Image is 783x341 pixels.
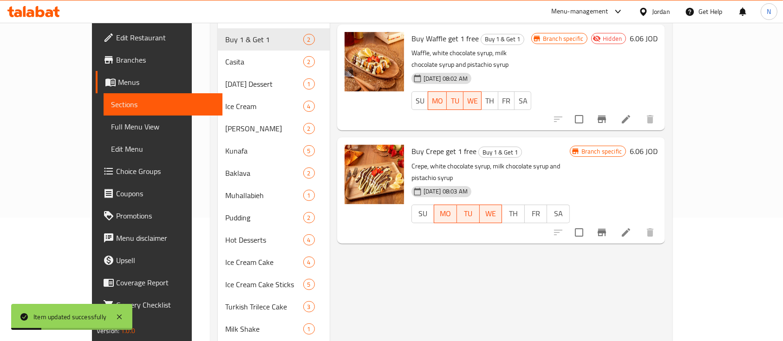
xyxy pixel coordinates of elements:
span: Buy Crepe get 1 free [411,144,476,158]
div: Buy 1 & Get 12 [218,28,330,51]
button: Branch-specific-item [591,221,613,244]
button: FR [524,205,548,223]
div: Ice Cream [225,101,303,112]
div: Buy 1 & Get 1 [478,147,522,158]
div: Kunafa5 [218,140,330,162]
span: Buy 1 & Get 1 [479,147,522,158]
div: Ice Cream Cake Sticks [225,279,303,290]
div: Milk Shake1 [218,318,330,340]
button: SU [411,91,429,110]
button: TH [502,205,525,223]
span: Grocery Checklist [116,299,215,310]
button: MO [428,91,447,110]
span: [DATE] 08:03 AM [420,187,471,196]
div: [PERSON_NAME]2 [218,117,330,140]
div: items [303,190,315,201]
span: Full Menu View [111,121,215,132]
button: TH [481,91,498,110]
span: 2 [304,35,314,44]
span: FR [502,94,511,108]
span: Branches [116,54,215,65]
div: Hot Desserts4 [218,229,330,251]
div: items [303,145,315,156]
span: Hidden [599,34,626,43]
div: Muhallabieh1 [218,184,330,206]
span: Baklava [225,167,303,179]
a: Sections [104,93,223,116]
span: Edit Restaurant [116,32,215,43]
div: Ramadan Dessert [225,78,303,90]
span: Version: [97,325,119,337]
span: TU [461,207,476,220]
span: 4 [304,258,314,267]
div: Halawet Al Jabin [225,123,303,134]
button: SA [547,205,570,223]
p: Crepe, white chocolate syrup, milk chocolate syrup and pistachio syrup [411,161,570,184]
div: Casita [225,56,303,67]
span: Menu disclaimer [116,232,215,244]
span: Sections [111,99,215,110]
span: 1 [304,80,314,89]
a: Full Menu View [104,116,223,138]
h6: 6.06 JOD [630,32,658,45]
span: [DATE] Dessert [225,78,303,90]
span: Choice Groups [116,166,215,177]
div: Buy 1 & Get 1 [481,34,524,45]
div: items [303,56,315,67]
button: SA [514,91,531,110]
span: Buy 1 & Get 1 [225,34,303,45]
img: Buy Waffle get 1 free [345,32,404,91]
span: Ice Cream Cake [225,257,303,268]
span: Milk Shake [225,323,303,335]
button: SU [411,205,435,223]
div: Jordan [652,6,670,17]
a: Edit Menu [104,138,223,160]
span: MO [438,207,453,220]
div: items [303,323,315,335]
button: FR [498,91,515,110]
span: Select to update [569,223,589,242]
span: Branch specific [578,147,626,156]
button: WE [480,205,502,223]
span: Edit Menu [111,143,215,154]
a: Edit Restaurant [96,26,223,49]
div: Turkish Trilece Cake3 [218,296,330,318]
span: 4 [304,236,314,244]
a: Grocery Checklist [96,294,223,316]
div: Menu-management [551,6,608,17]
span: MO [432,94,443,108]
span: Upsell [116,255,215,266]
span: Coupons [116,188,215,199]
button: TU [447,91,463,110]
button: Branch-specific-item [591,108,613,130]
div: items [303,167,315,179]
span: WE [467,94,478,108]
span: TU [450,94,460,108]
span: Muhallabieh [225,190,303,201]
p: Waffle, white chocolate syrup, milk chocolate syrup and pistachio syrup [411,47,531,71]
div: Pudding2 [218,206,330,229]
span: [DATE] 08:02 AM [420,74,471,83]
span: SU [416,94,425,108]
a: Menus [96,71,223,93]
div: Baklava2 [218,162,330,184]
img: Buy Crepe get 1 free [345,145,404,204]
a: Edit menu item [620,114,632,125]
span: Buy Waffle get 1 free [411,32,479,45]
button: delete [639,221,661,244]
div: items [303,257,315,268]
span: 5 [304,280,314,289]
span: 2 [304,58,314,66]
a: Coupons [96,182,223,205]
span: 1.0.0 [121,325,135,337]
span: Hot Desserts [225,234,303,245]
span: Coverage Report [116,277,215,288]
span: WE [483,207,499,220]
span: 4 [304,102,314,111]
